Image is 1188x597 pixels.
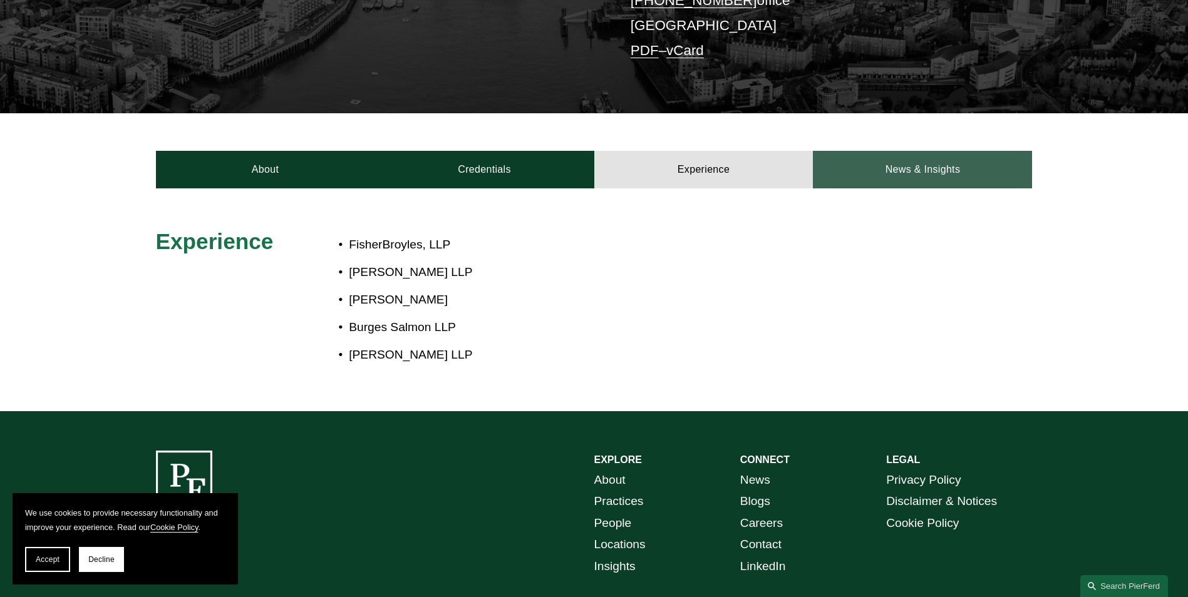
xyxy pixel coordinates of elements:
[36,555,59,564] span: Accept
[886,454,920,465] strong: LEGAL
[813,151,1032,188] a: News & Insights
[79,547,124,572] button: Decline
[740,469,770,491] a: News
[594,534,646,556] a: Locations
[594,491,644,513] a: Practices
[886,513,959,534] a: Cookie Policy
[594,556,636,578] a: Insights
[150,523,199,532] a: Cookie Policy
[740,454,790,465] strong: CONNECT
[631,43,659,58] a: PDF
[886,469,961,491] a: Privacy Policy
[594,469,626,491] a: About
[13,493,238,584] section: Cookie banner
[594,454,642,465] strong: EXPLORE
[740,491,770,513] a: Blogs
[349,344,922,366] p: [PERSON_NAME] LLP
[594,151,814,188] a: Experience
[156,229,274,253] span: Experience
[88,555,115,564] span: Decline
[25,547,70,572] button: Accept
[740,513,783,534] a: Careers
[349,289,922,311] p: [PERSON_NAME]
[1080,575,1168,597] a: Search this site
[349,262,922,283] p: [PERSON_NAME] LLP
[740,534,782,556] a: Contact
[594,513,632,534] a: People
[156,151,375,188] a: About
[740,556,786,578] a: LinkedIn
[666,43,704,58] a: vCard
[349,317,922,339] p: Burges Salmon LLP
[349,234,922,256] p: FisherBroyles, LLP
[375,151,594,188] a: Credentials
[886,491,997,513] a: Disclaimer & Notices
[25,506,225,534] p: We use cookies to provide necessary functionality and improve your experience. Read our .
